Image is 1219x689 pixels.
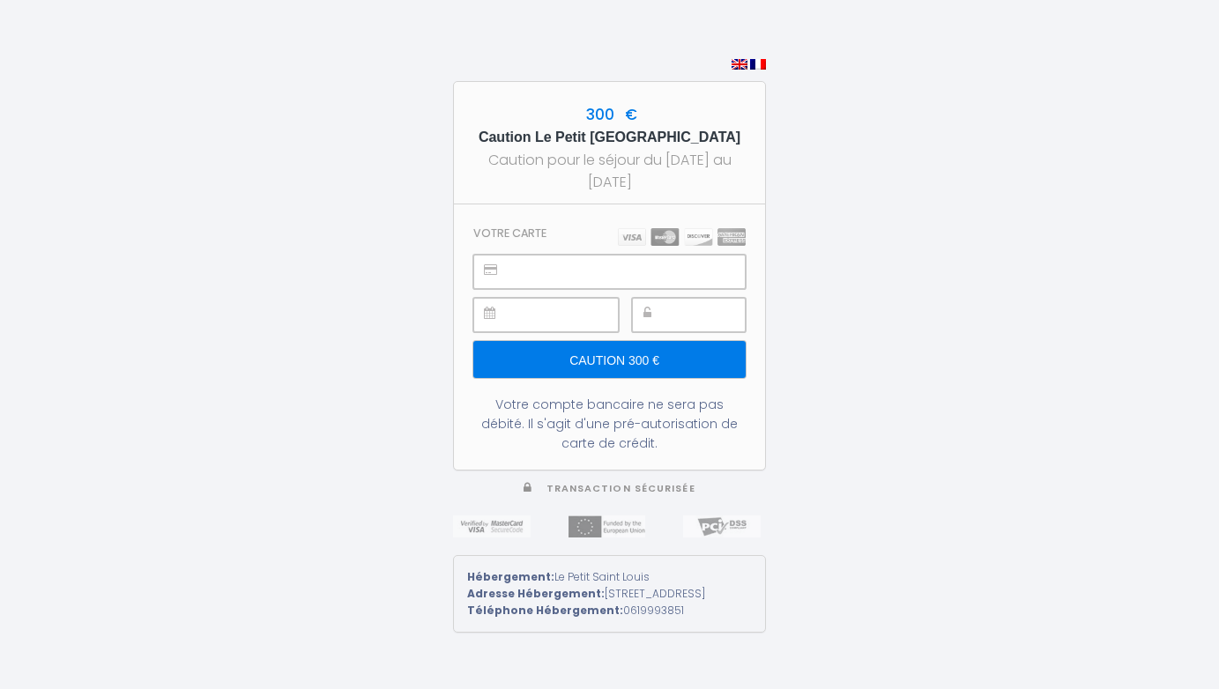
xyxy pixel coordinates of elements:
img: carts.png [618,228,746,246]
div: Le Petit Saint Louis [467,569,752,586]
img: fr.png [750,59,766,70]
div: Caution pour le séjour du [DATE] au [DATE] [470,149,749,193]
iframe: Cadre sécurisé pour la saisie de la date d'expiration [513,299,618,331]
span: Transaction sécurisée [546,482,695,495]
iframe: Cadre sécurisé pour la saisie du code de sécurité CVC [672,299,745,331]
div: [STREET_ADDRESS] [467,586,752,603]
h3: Votre carte [473,226,546,240]
iframe: Cadre sécurisé pour la saisie du numéro de carte [513,256,745,288]
strong: Adresse Hébergement: [467,586,605,601]
h5: Caution Le Petit [GEOGRAPHIC_DATA] [470,126,749,149]
strong: Téléphone Hébergement: [467,603,623,618]
div: 0619993851 [467,603,752,619]
div: Votre compte bancaire ne sera pas débité. Il s'agit d'une pré-autorisation de carte de crédit. [473,395,746,453]
span: 300 € [582,104,637,125]
input: Caution 300 € [473,341,746,378]
strong: Hébergement: [467,569,554,584]
img: en.png [732,59,747,70]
